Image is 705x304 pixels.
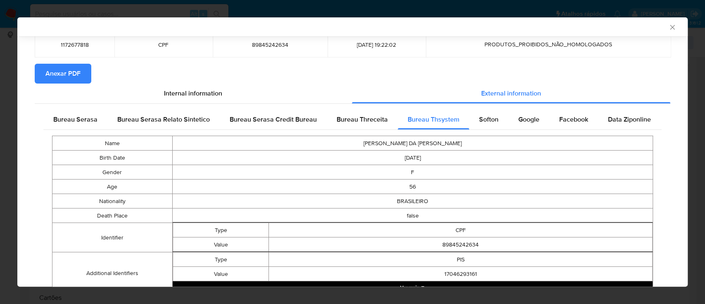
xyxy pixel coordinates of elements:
[559,115,588,124] span: Facebook
[668,23,676,31] button: Fechar a janela
[17,17,688,287] div: closure-recommendation-modal
[52,252,173,294] td: Additional Identifiers
[172,180,653,194] td: 56
[35,84,670,103] div: Detailed info
[269,223,653,237] td: CPF
[52,165,173,180] td: Gender
[53,115,97,124] span: Bureau Serasa
[484,40,612,48] span: PRODUTOS_PROIBIDOS_NÃO_HOMOLOGADOS
[408,115,459,124] span: Bureau Thsystem
[52,223,173,252] td: Identifier
[518,115,539,124] span: Google
[52,151,173,165] td: Birth Date
[173,267,268,281] td: Value
[337,41,416,48] span: [DATE] 19:22:02
[269,237,653,252] td: 89845242634
[223,41,318,48] span: 89845242634
[269,252,653,267] td: PIS
[35,64,91,84] button: Anexar PDF
[172,194,653,208] td: BRASILEIRO
[337,115,388,124] span: Bureau Threceita
[230,115,317,124] span: Bureau Serasa Credit Bureau
[52,194,173,208] td: Nationality
[481,89,541,98] span: External information
[173,252,268,267] td: Type
[43,110,662,129] div: Detailed external info
[479,115,498,124] span: Softon
[45,41,104,48] span: 1172677818
[172,165,653,180] td: F
[608,115,651,124] span: Data Ziponline
[173,237,268,252] td: Value
[172,208,653,223] td: false
[52,180,173,194] td: Age
[269,267,653,281] td: 17046293161
[117,115,210,124] span: Bureau Serasa Relato Sintetico
[52,208,173,223] td: Death Place
[52,136,173,151] td: Name
[173,281,653,294] button: Expand array
[172,136,653,151] td: [PERSON_NAME] DA [PERSON_NAME]
[124,41,203,48] span: CPF
[173,223,268,237] td: Type
[164,89,222,98] span: Internal information
[45,65,81,83] span: Anexar PDF
[172,151,653,165] td: [DATE]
